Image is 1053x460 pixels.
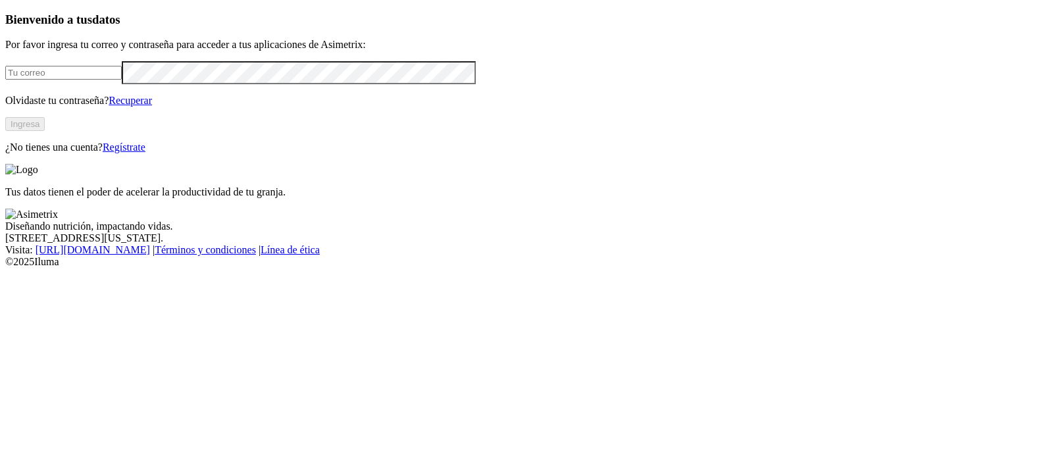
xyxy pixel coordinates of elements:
a: Regístrate [103,141,145,153]
h3: Bienvenido a tus [5,13,1048,27]
a: [URL][DOMAIN_NAME] [36,244,150,255]
div: Visita : | | [5,244,1048,256]
img: Asimetrix [5,209,58,220]
input: Tu correo [5,66,122,80]
img: Logo [5,164,38,176]
a: Recuperar [109,95,152,106]
a: Línea de ética [261,244,320,255]
p: ¿No tienes una cuenta? [5,141,1048,153]
div: [STREET_ADDRESS][US_STATE]. [5,232,1048,244]
a: Términos y condiciones [155,244,256,255]
p: Tus datos tienen el poder de acelerar la productividad de tu granja. [5,186,1048,198]
p: Olvidaste tu contraseña? [5,95,1048,107]
span: datos [92,13,120,26]
p: Por favor ingresa tu correo y contraseña para acceder a tus aplicaciones de Asimetrix: [5,39,1048,51]
div: Diseñando nutrición, impactando vidas. [5,220,1048,232]
div: © 2025 Iluma [5,256,1048,268]
button: Ingresa [5,117,45,131]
